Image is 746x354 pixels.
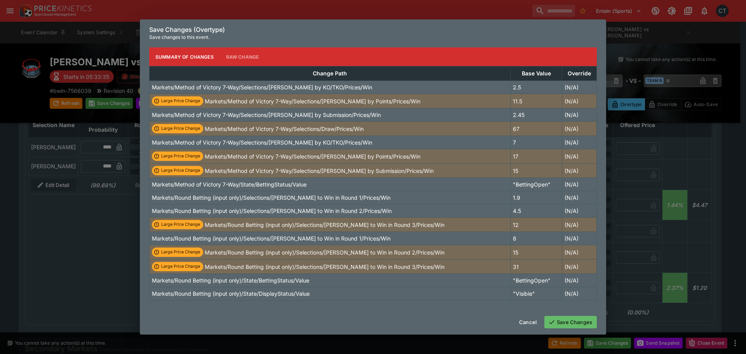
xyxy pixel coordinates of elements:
span: Large Price Change [158,221,203,228]
p: Markets/Round Betting (input only)/Selections/[PERSON_NAME] to Win in Round 1/Prices/Win [152,234,390,242]
td: (N/A) [562,149,597,164]
td: 2.5 [511,81,562,94]
td: (N/A) [562,245,597,260]
button: Summary of Changes [149,47,220,66]
td: 1.9 [511,191,562,204]
td: (N/A) [562,218,597,232]
p: Markets/Method of Victory 7-Way/Selections/[PERSON_NAME] by Points/Prices/Win [205,152,420,160]
td: 15 [511,164,562,178]
p: Markets/Round Betting (input only)/State/DisplayStatus/Value [152,289,310,298]
td: 17 [511,149,562,164]
span: Large Price Change [158,263,203,270]
td: (N/A) [562,81,597,94]
span: Large Price Change [158,167,203,174]
td: (N/A) [562,191,597,204]
td: "Visible" [511,287,562,300]
td: (N/A) [562,274,597,287]
td: (N/A) [562,287,597,300]
td: 8 [511,232,562,245]
button: Cancel [514,316,541,328]
th: Override [562,66,597,81]
span: Large Price Change [158,249,203,255]
td: 15 [511,245,562,260]
td: (N/A) [562,164,597,178]
p: Markets/Method of Victory 7-Way/Selections/[PERSON_NAME] by Submission/Prices/Win [205,167,434,175]
td: 7 [511,136,562,149]
td: 12 [511,218,562,232]
p: Markets/Round Betting (input only)/State/BettingStatus/Value [152,276,309,284]
td: 67 [511,122,562,136]
td: (N/A) [562,178,597,191]
p: Markets/Round Betting (input only)/Selections/[PERSON_NAME] to Win in Round 1/Prices/Win [152,194,390,202]
h6: Save Changes (Overtype) [149,26,597,34]
td: "BettingOpen" [511,178,562,191]
p: Markets/Method of Victory 7-Way/Selections/[PERSON_NAME] by Submission/Prices/Win [152,111,381,119]
p: Markets/Method of Victory 7-Way/Selections/[PERSON_NAME] by Points/Prices/Win [205,97,420,105]
p: Markets/Round Betting (input only)/Selections/[PERSON_NAME] to Win in Round 2/Prices/Win [205,248,444,256]
button: Raw Change [220,47,265,66]
td: 31 [511,260,562,274]
th: Change Path [150,66,511,81]
td: (N/A) [562,136,597,149]
p: Markets/Method of Victory 7-Way/Selections/Draw/Prices/Win [205,125,364,133]
td: 11.5 [511,94,562,108]
p: Markets/Round Betting (input only)/Selections/[PERSON_NAME] to Win in Round 3/Prices/Win [205,221,444,229]
button: Save Changes [544,316,597,328]
span: Large Price Change [158,153,203,159]
td: 4.5 [511,204,562,218]
p: Markets/Method of Victory 7-Way/State/BettingStatus/Value [152,180,307,188]
td: (N/A) [562,94,597,108]
td: "BettingOpen" [511,274,562,287]
p: Markets/Round Betting (input only)/Selections/[PERSON_NAME] to Win in Round 3/Prices/Win [205,263,444,271]
td: (N/A) [562,260,597,274]
span: Large Price Change [158,126,203,132]
p: Save changes to this event. [149,33,597,41]
td: (N/A) [562,232,597,245]
p: Markets/Method of Victory 7-Way/Selections/[PERSON_NAME] by KO/TKO/Prices/Win [152,83,372,91]
span: Large Price Change [158,98,203,104]
p: Markets/Method of Victory 7-Way/Selections/[PERSON_NAME] by KO/TKO/Prices/Win [152,138,372,146]
p: Markets/Round Betting (input only)/Selections/[PERSON_NAME] to Win in Round 2/Prices/Win [152,207,392,215]
td: (N/A) [562,108,597,122]
td: (N/A) [562,204,597,218]
td: 2.45 [511,108,562,122]
th: Base Value [511,66,562,81]
td: (N/A) [562,122,597,136]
